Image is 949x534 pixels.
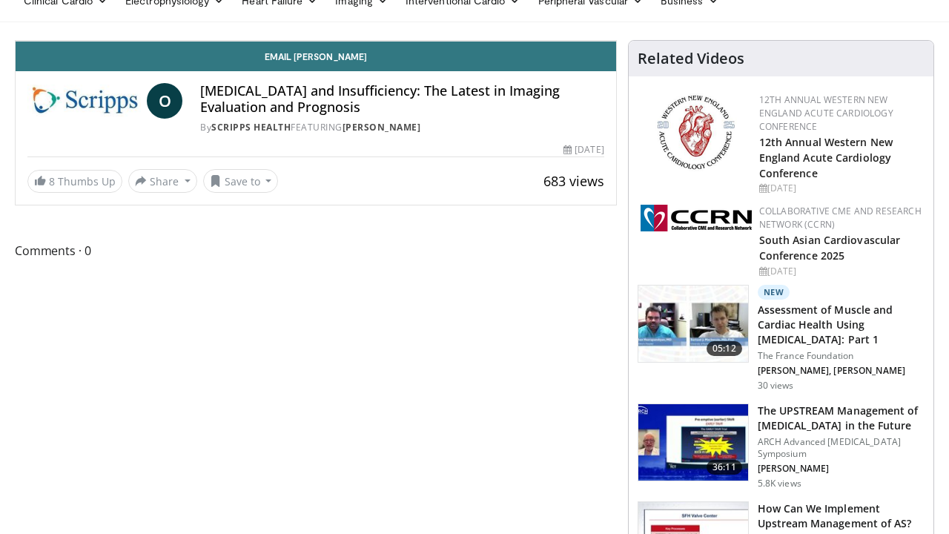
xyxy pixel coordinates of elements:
[200,83,604,115] h4: [MEDICAL_DATA] and Insufficiency: The Latest in Imaging Evaluation and Prognosis
[759,265,922,278] div: [DATE]
[49,174,55,188] span: 8
[343,121,421,133] a: [PERSON_NAME]
[543,172,604,190] span: 683 views
[128,169,197,193] button: Share
[758,478,801,489] p: 5.8K views
[707,460,742,475] span: 36:11
[563,143,604,156] div: [DATE]
[16,42,616,71] a: Email [PERSON_NAME]
[758,436,925,460] p: ARCH Advanced [MEDICAL_DATA] Symposium
[759,93,893,133] a: 12th Annual Western New England Acute Cardiology Conference
[758,350,925,362] p: The France Foundation
[638,404,748,481] img: a6e1f2f4-af78-4c35-bad6-467630622b8c.150x105_q85_crop-smart_upscale.jpg
[638,50,744,67] h4: Related Videos
[758,365,925,377] p: [PERSON_NAME], [PERSON_NAME]
[15,241,617,260] span: Comments 0
[759,182,922,195] div: [DATE]
[641,205,752,231] img: a04ee3ba-8487-4636-b0fb-5e8d268f3737.png.150x105_q85_autocrop_double_scale_upscale_version-0.2.png
[203,169,279,193] button: Save to
[758,501,925,531] h3: How Can We Implement Upstream Management of AS?
[147,83,182,119] a: O
[759,135,893,180] a: 12th Annual Western New England Acute Cardiology Conference
[759,233,901,263] a: South Asian Cardiovascular Conference 2025
[638,285,925,392] a: 05:12 New Assessment of Muscle and Cardiac Health Using [MEDICAL_DATA]: Part 1 The France Foundat...
[758,463,925,475] p: [PERSON_NAME]
[758,380,794,392] p: 30 views
[27,170,122,193] a: 8 Thumbs Up
[707,341,742,356] span: 05:12
[211,121,291,133] a: Scripps Health
[758,303,925,347] h3: Assessment of Muscle and Cardiac Health Using [MEDICAL_DATA]: Part 1
[758,285,790,300] p: New
[27,83,141,119] img: Scripps Health
[655,93,737,171] img: 0954f259-7907-4053-a817-32a96463ecc8.png.150x105_q85_autocrop_double_scale_upscale_version-0.2.png
[759,205,922,231] a: Collaborative CME and Research Network (CCRN)
[16,41,616,42] video-js: Video Player
[638,286,748,363] img: f92a5301-425b-4362-b7b0-74b4bb4951bc.150x105_q85_crop-smart_upscale.jpg
[758,403,925,433] h3: The UPSTREAM Management of [MEDICAL_DATA] in the Future
[638,403,925,489] a: 36:11 The UPSTREAM Management of [MEDICAL_DATA] in the Future ARCH Advanced [MEDICAL_DATA] Sympos...
[200,121,604,134] div: By FEATURING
